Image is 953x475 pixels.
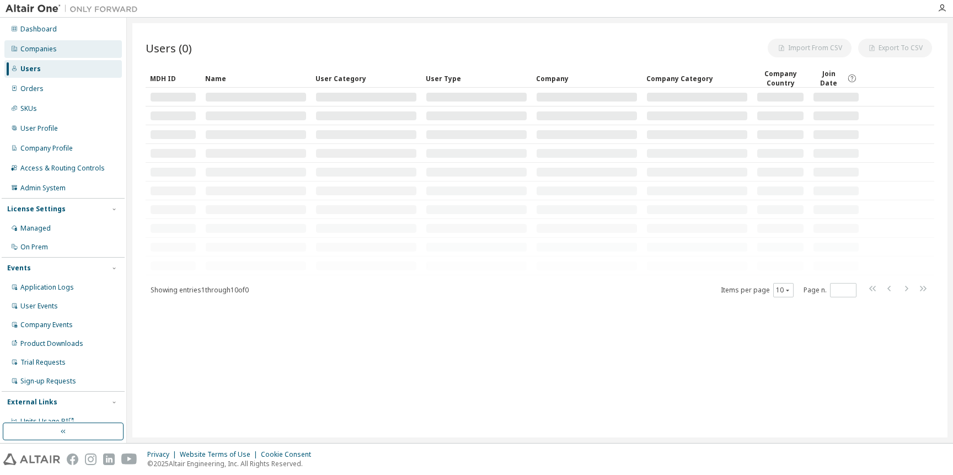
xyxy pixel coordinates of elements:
[20,184,66,193] div: Admin System
[20,358,66,367] div: Trial Requests
[847,73,857,83] svg: Date when the user was first added or directly signed up. If the user was deleted and later re-ad...
[20,144,73,153] div: Company Profile
[205,70,307,87] div: Name
[20,243,48,252] div: On Prem
[20,84,44,93] div: Orders
[426,70,527,87] div: User Type
[20,164,105,173] div: Access & Routing Controls
[121,453,137,465] img: youtube.svg
[85,453,97,465] img: instagram.svg
[261,450,318,459] div: Cookie Consent
[20,25,57,34] div: Dashboard
[180,450,261,459] div: Website Terms of Use
[20,224,51,233] div: Managed
[20,321,73,329] div: Company Events
[20,302,58,311] div: User Events
[7,264,31,273] div: Events
[7,205,66,214] div: License Settings
[150,70,196,87] div: MDH ID
[20,104,37,113] div: SKUs
[804,283,856,297] span: Page n.
[315,70,417,87] div: User Category
[6,3,143,14] img: Altair One
[20,124,58,133] div: User Profile
[813,69,844,88] span: Join Date
[536,70,638,87] div: Company
[146,40,192,56] span: Users (0)
[103,453,115,465] img: linkedin.svg
[20,417,74,426] span: Units Usage BI
[768,39,852,57] button: Import From CSV
[20,283,74,292] div: Application Logs
[646,70,748,87] div: Company Category
[67,453,78,465] img: facebook.svg
[147,450,180,459] div: Privacy
[20,45,57,54] div: Companies
[151,285,249,295] span: Showing entries 1 through 10 of 0
[721,283,794,297] span: Items per page
[858,39,932,57] button: Export To CSV
[776,286,791,295] button: 10
[20,339,83,348] div: Product Downloads
[20,65,41,73] div: Users
[147,459,318,468] p: © 2025 Altair Engineering, Inc. All Rights Reserved.
[20,377,76,386] div: Sign-up Requests
[3,453,60,465] img: altair_logo.svg
[7,398,57,407] div: External Links
[757,69,804,88] div: Company Country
